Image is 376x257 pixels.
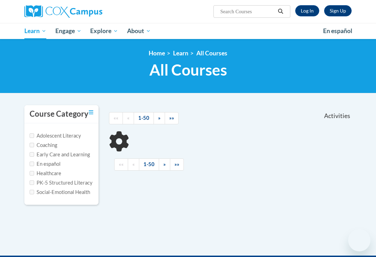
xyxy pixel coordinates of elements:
[24,27,46,35] span: Learn
[154,112,165,124] a: Next
[169,115,174,121] span: »»
[30,171,34,176] input: Checkbox for Options
[90,27,118,35] span: Explore
[30,151,90,158] label: Early Care and Learning
[30,180,34,185] input: Checkbox for Options
[119,161,124,167] span: ««
[30,152,34,157] input: Checkbox for Options
[30,170,61,177] label: Healthcare
[173,49,188,57] a: Learn
[132,161,135,167] span: «
[319,24,357,38] a: En español
[30,179,93,187] label: PK-5 Structured Literacy
[174,161,179,167] span: »»
[170,158,184,171] a: End
[123,23,155,39] a: About
[20,23,51,39] a: Learn
[30,133,34,138] input: Checkbox for Options
[128,158,139,171] a: Previous
[30,160,61,168] label: En español
[30,109,88,119] h3: Course Category
[30,188,90,196] label: Social-Emotional Health
[158,115,160,121] span: »
[109,112,123,124] a: Begining
[324,112,350,120] span: Activities
[275,7,286,16] button: Search
[295,5,319,16] a: Log In
[30,132,81,140] label: Adolescent Literacy
[127,27,151,35] span: About
[24,5,102,18] img: Cox Campus
[139,158,159,171] a: 1-50
[30,190,34,194] input: Checkbox for Options
[220,7,275,16] input: Search Courses
[114,158,128,171] a: Begining
[86,23,123,39] a: Explore
[324,5,352,16] a: Register
[113,115,118,121] span: ««
[89,109,93,116] a: Toggle collapse
[55,27,81,35] span: Engage
[30,162,34,166] input: Checkbox for Options
[127,115,130,121] span: «
[51,23,86,39] a: Engage
[323,27,352,34] span: En español
[163,161,166,167] span: »
[159,158,170,171] a: Next
[30,143,34,147] input: Checkbox for Options
[19,23,357,39] div: Main menu
[30,141,57,149] label: Coaching
[134,112,154,124] a: 1-50
[24,5,126,18] a: Cox Campus
[149,61,227,79] span: All Courses
[149,49,165,57] a: Home
[165,112,179,124] a: End
[348,229,370,251] iframe: Button to launch messaging window
[123,112,134,124] a: Previous
[196,49,227,57] a: All Courses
